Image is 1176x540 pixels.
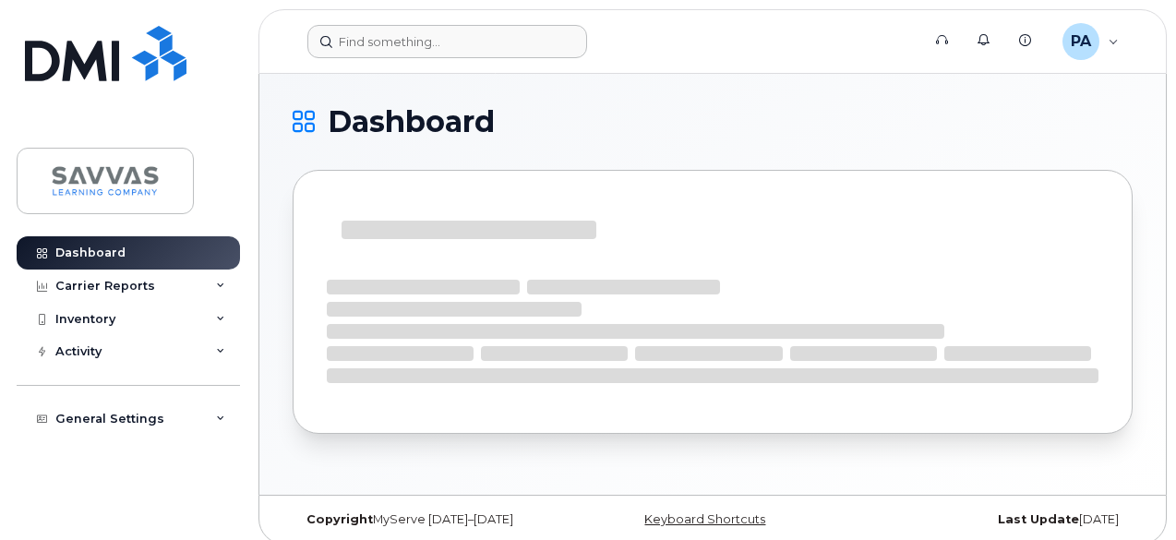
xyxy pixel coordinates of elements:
[853,512,1133,527] div: [DATE]
[328,108,495,136] span: Dashboard
[306,512,373,526] strong: Copyright
[644,512,765,526] a: Keyboard Shortcuts
[293,512,572,527] div: MyServe [DATE]–[DATE]
[998,512,1079,526] strong: Last Update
